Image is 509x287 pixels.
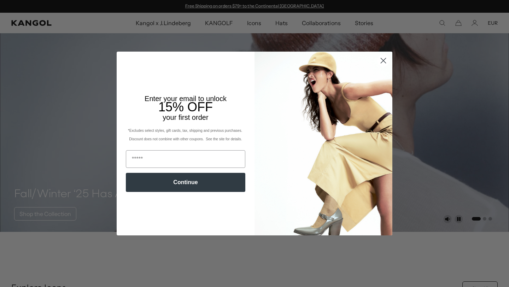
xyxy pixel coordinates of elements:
[126,173,245,192] button: Continue
[128,129,243,141] span: *Excludes select styles, gift cards, tax, shipping and previous purchases. Discount does not comb...
[126,150,245,168] input: Email
[255,52,392,235] img: 93be19ad-e773-4382-80b9-c9d740c9197f.jpeg
[377,54,390,67] button: Close dialog
[158,100,213,114] span: 15% OFF
[145,95,227,102] span: Enter your email to unlock
[163,113,208,121] span: your first order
